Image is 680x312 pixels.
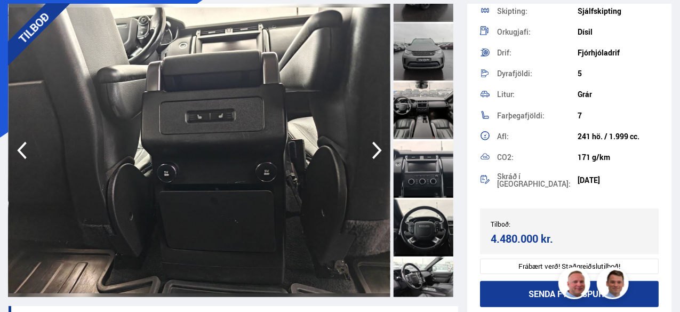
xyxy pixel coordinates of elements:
[578,7,659,15] div: Sjálfskipting
[497,173,578,188] div: Skráð í [GEOGRAPHIC_DATA]:
[578,90,659,99] div: Grár
[578,132,659,141] div: 241 hö. / 1.999 cc.
[497,70,578,77] div: Dyrafjöldi:
[480,281,659,307] button: Senda fyrirspurn
[578,28,659,36] div: Dísil
[497,7,578,15] div: Skipting:
[491,231,566,246] div: 4.480.000 kr.
[560,269,592,301] img: siFngHWaQ9KaOqBr.png
[578,153,659,162] div: 171 g/km
[480,259,659,274] div: Frábært verð! Staðgreiðslutilboð!
[578,49,659,57] div: Fjórhjóladrif
[9,4,390,297] img: 3653856.jpeg
[578,176,659,185] div: [DATE]
[497,49,578,57] div: Drif:
[578,111,659,120] div: 7
[9,4,41,36] button: Opna LiveChat spjallviðmót
[497,28,578,36] div: Orkugjafi:
[491,220,570,228] div: Tilboð:
[598,269,630,301] img: FbJEzSuNWCJXmdc-.webp
[497,133,578,140] div: Afl:
[497,91,578,98] div: Litur:
[497,112,578,119] div: Farþegafjöldi:
[578,69,659,78] div: 5
[497,154,578,161] div: CO2:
